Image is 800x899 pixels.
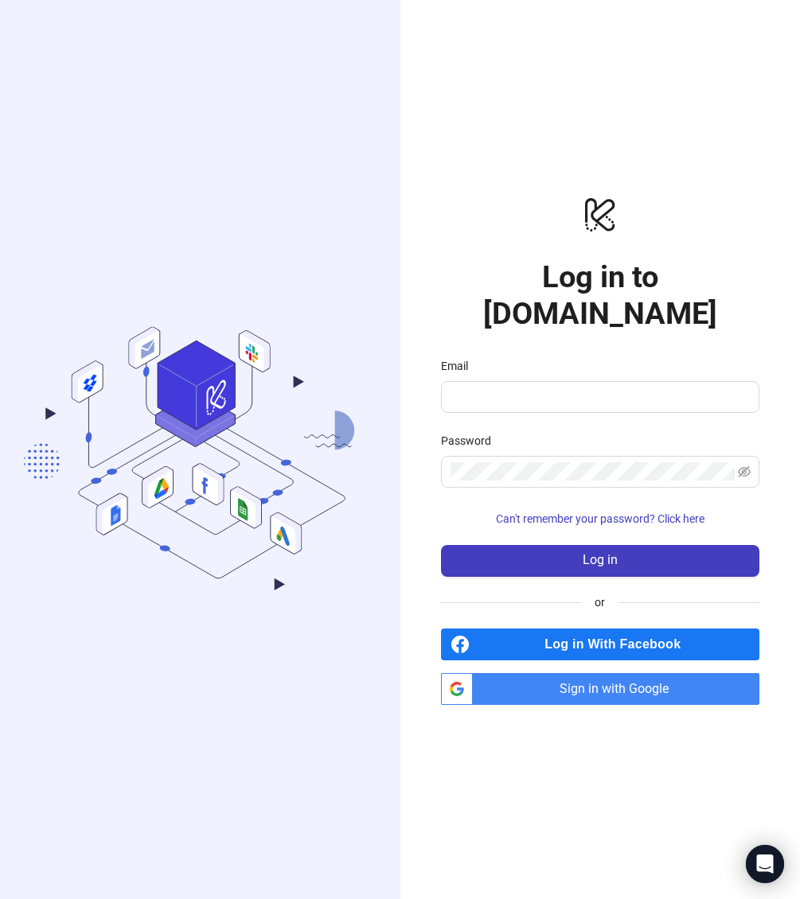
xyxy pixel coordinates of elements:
h1: Log in to [DOMAIN_NAME] [441,259,759,332]
label: Password [441,432,501,449]
a: Log in With Facebook [441,629,759,660]
a: Sign in with Google [441,673,759,705]
span: or [582,593,618,611]
a: Can't remember your password? Click here [441,512,759,525]
span: Sign in with Google [479,673,759,705]
span: Log in With Facebook [476,629,759,660]
span: Can't remember your password? Click here [496,512,704,525]
button: Can't remember your password? Click here [441,507,759,532]
span: eye-invisible [738,465,751,478]
input: Email [451,387,747,407]
button: Log in [441,545,759,577]
input: Password [451,462,735,481]
label: Email [441,357,478,375]
div: Open Intercom Messenger [746,845,784,883]
span: Log in [583,553,618,567]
